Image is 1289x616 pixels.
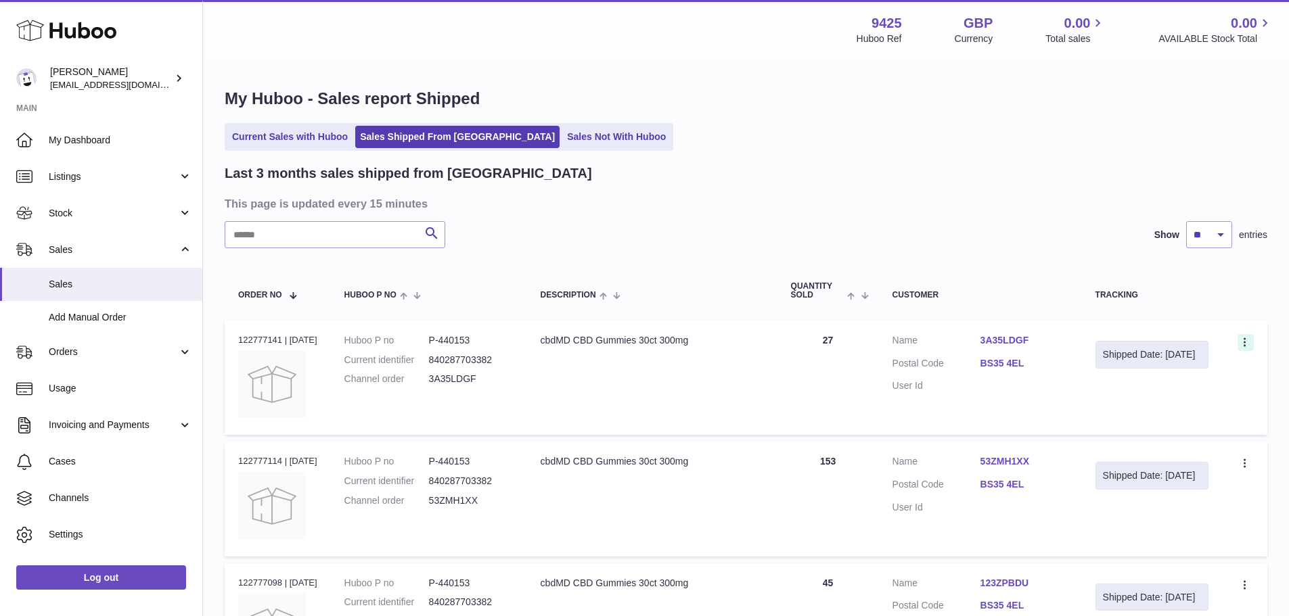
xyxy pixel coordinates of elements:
[344,334,429,347] dt: Huboo P no
[344,291,397,300] span: Huboo P no
[225,88,1267,110] h1: My Huboo - Sales report Shipped
[892,291,1068,300] div: Customer
[980,577,1068,590] a: 123ZPBDU
[344,596,429,609] dt: Current identifier
[355,126,560,148] a: Sales Shipped From [GEOGRAPHIC_DATA]
[238,350,306,418] img: no-photo.jpg
[238,577,317,589] div: 122777098 | [DATE]
[1239,229,1267,241] span: entries
[872,14,902,32] strong: 9425
[1154,229,1179,241] label: Show
[227,126,353,148] a: Current Sales with Huboo
[49,346,178,358] span: Orders
[429,354,514,366] dd: 840287703382
[1095,291,1209,300] div: Tracking
[892,334,980,350] dt: Name
[49,528,192,541] span: Settings
[892,379,980,392] dt: User Id
[1231,14,1257,32] span: 0.00
[238,334,317,346] div: 122777141 | [DATE]
[857,32,902,45] div: Huboo Ref
[49,278,192,291] span: Sales
[49,207,178,220] span: Stock
[892,455,980,471] dt: Name
[344,455,429,468] dt: Huboo P no
[777,321,879,435] td: 27
[541,577,764,590] div: cbdMD CBD Gummies 30ct 300mg
[49,170,178,183] span: Listings
[892,478,980,494] dt: Postal Code
[980,599,1068,612] a: BS35 4EL
[49,134,192,147] span: My Dashboard
[1158,32,1273,45] span: AVAILABLE Stock Total
[892,501,980,514] dt: User Id
[1045,32,1106,45] span: Total sales
[429,577,514,590] dd: P-440153
[50,66,172,91] div: [PERSON_NAME]
[1103,591,1202,604] div: Shipped Date: [DATE]
[344,354,429,366] dt: Current identifier
[791,282,844,300] span: Quantity Sold
[344,494,429,507] dt: Channel order
[429,373,514,385] dd: 3A35LDGF
[980,478,1068,491] a: BS35 4EL
[980,455,1068,468] a: 53ZMH1XX
[562,126,671,148] a: Sales Not With Huboo
[1045,14,1106,45] a: 0.00 Total sales
[238,472,306,540] img: no-photo.jpg
[49,455,192,468] span: Cases
[49,382,192,395] span: Usage
[429,596,514,609] dd: 840287703382
[429,494,514,507] dd: 53ZMH1XX
[50,79,199,90] span: [EMAIL_ADDRESS][DOMAIN_NAME]
[429,475,514,488] dd: 840287703382
[225,196,1264,211] h3: This page is updated every 15 minutes
[980,334,1068,347] a: 3A35LDGF
[1103,348,1202,361] div: Shipped Date: [DATE]
[429,334,514,347] dd: P-440153
[541,291,596,300] span: Description
[1103,469,1202,482] div: Shipped Date: [DATE]
[1158,14,1273,45] a: 0.00 AVAILABLE Stock Total
[892,599,980,615] dt: Postal Code
[344,577,429,590] dt: Huboo P no
[964,14,993,32] strong: GBP
[344,475,429,488] dt: Current identifier
[980,357,1068,370] a: BS35 4EL
[49,419,178,431] span: Invoicing and Payments
[1064,14,1091,32] span: 0.00
[777,442,879,556] td: 153
[238,455,317,467] div: 122777114 | [DATE]
[16,565,186,590] a: Log out
[892,577,980,593] dt: Name
[344,373,429,385] dt: Channel order
[429,455,514,468] dd: P-440153
[225,164,592,183] h2: Last 3 months sales shipped from [GEOGRAPHIC_DATA]
[955,32,993,45] div: Currency
[49,243,178,256] span: Sales
[892,357,980,373] dt: Postal Code
[541,334,764,347] div: cbdMD CBD Gummies 30ct 300mg
[16,68,37,89] img: internalAdmin-9425@internal.huboo.com
[49,492,192,504] span: Channels
[49,311,192,324] span: Add Manual Order
[541,455,764,468] div: cbdMD CBD Gummies 30ct 300mg
[238,291,282,300] span: Order No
